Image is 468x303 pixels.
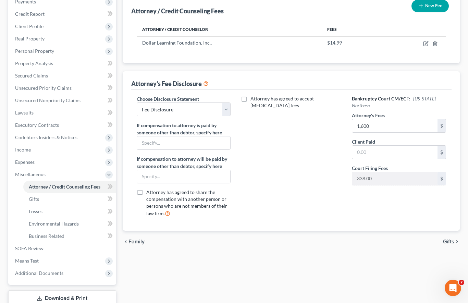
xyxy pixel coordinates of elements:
span: Client Profile [15,23,44,29]
a: SOFA Review [10,242,116,255]
span: Miscellaneous [15,171,46,177]
span: Personal Property [15,48,54,54]
span: Attorney has agreed to accept [MEDICAL_DATA] fees [250,96,314,108]
span: Attorney / Credit Counselor [142,27,208,32]
input: Specify... [137,136,230,149]
span: Losses [29,208,42,214]
a: Losses [23,205,116,218]
span: Means Test [15,258,39,264]
span: Fees [327,27,337,32]
label: Attorney's Fees [352,112,385,119]
span: Executory Contracts [15,122,59,128]
a: Environmental Hazards [23,218,116,230]
a: Lawsuits [10,107,116,119]
input: 0.00 [352,119,438,132]
input: Specify... [137,170,230,183]
a: Secured Claims [10,70,116,82]
a: Unsecured Nonpriority Claims [10,94,116,107]
span: Secured Claims [15,73,48,78]
button: Gifts chevron_right [443,239,460,244]
span: Business Related [29,233,64,239]
a: Gifts [23,193,116,205]
span: $14.99 [327,40,342,46]
a: Unsecured Priority Claims [10,82,116,94]
span: Unsecured Nonpriority Claims [15,97,81,103]
div: Attorney / Credit Counseling Fees [131,7,224,15]
div: $ [438,146,446,159]
input: 0.00 [352,146,438,159]
span: Attorney has agreed to share the compensation with another person or persons who are not members ... [146,189,227,216]
a: Attorney / Credit Counseling Fees [23,181,116,193]
a: Business Related [23,230,116,242]
span: Dollar Learning Foundation, Inc., [142,40,212,46]
div: $ [438,172,446,185]
span: 7 [459,280,464,285]
span: Gifts [29,196,39,202]
iframe: Intercom live chat [445,280,461,296]
span: Gifts [443,239,454,244]
span: Income [15,147,31,153]
span: Lawsuits [15,110,34,116]
h6: Bankruptcy Court CM/ECF: [352,95,446,109]
span: Additional Documents [15,270,63,276]
div: $ [438,119,446,132]
a: Credit Report [10,8,116,20]
span: Unsecured Priority Claims [15,85,72,91]
span: Credit Report [15,11,45,17]
a: Executory Contracts [10,119,116,131]
label: If compensation to attorney will be paid by someone other than debtor, specify here [137,155,231,170]
span: Real Property [15,36,45,41]
button: chevron_left Family [123,239,145,244]
span: Expenses [15,159,35,165]
span: Property Analysis [15,60,53,66]
i: chevron_left [123,239,128,244]
span: Codebtors Insiders & Notices [15,134,77,140]
label: Client Paid [352,138,375,145]
div: Attorney's Fee Disclosure [131,80,209,88]
i: chevron_right [454,239,460,244]
a: Property Analysis [10,57,116,70]
input: 0.00 [352,172,438,185]
label: Choose Disclosure Statement [137,95,199,102]
span: Environmental Hazards [29,221,79,227]
label: Court Filing Fees [352,165,388,172]
span: Attorney / Credit Counseling Fees [29,184,100,190]
span: Family [128,239,145,244]
span: SOFA Review [15,245,44,251]
label: If compensation to attorney is paid by someone other than debtor, specify here [137,122,231,136]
